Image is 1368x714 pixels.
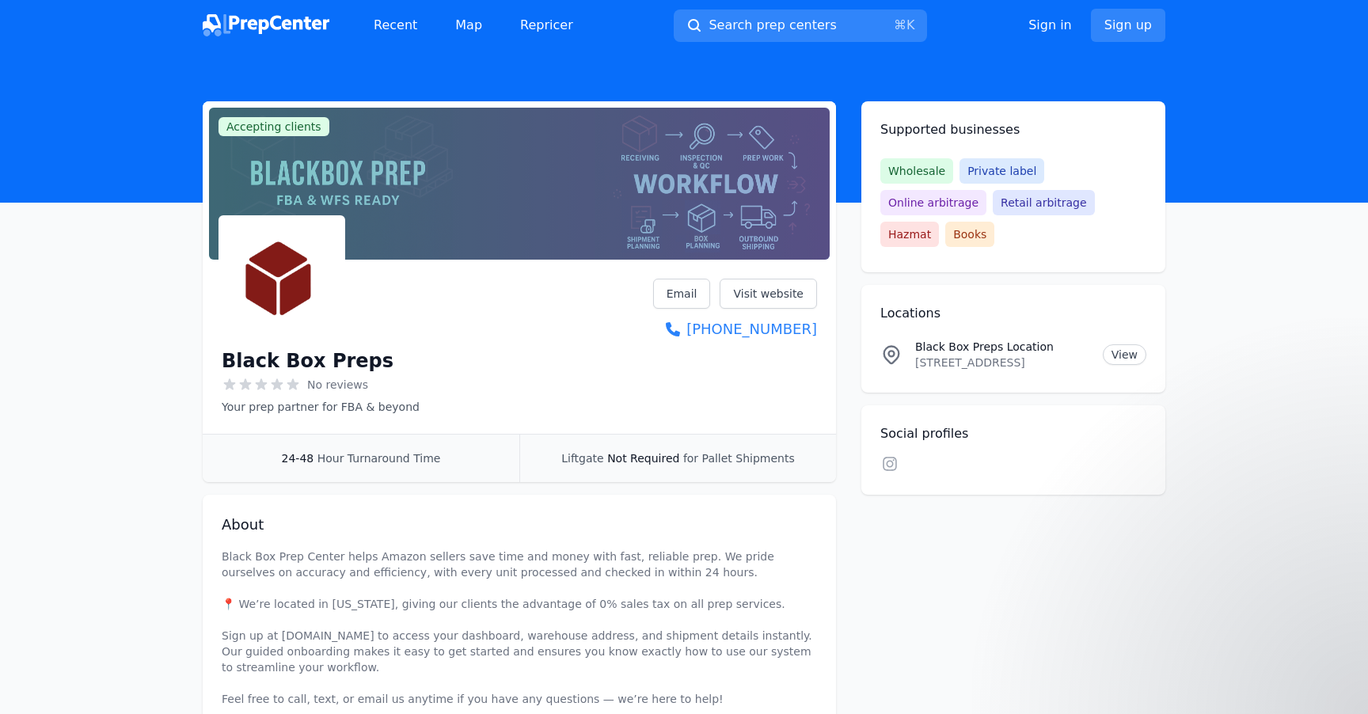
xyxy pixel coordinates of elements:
[317,452,441,465] span: Hour Turnaround Time
[561,452,603,465] span: Liftgate
[1091,9,1165,42] a: Sign up
[653,279,711,309] a: Email
[674,9,927,42] button: Search prep centers⌘K
[1103,344,1146,365] a: View
[720,279,817,309] a: Visit website
[218,117,329,136] span: Accepting clients
[915,355,1090,370] p: [STREET_ADDRESS]
[945,222,994,247] span: Books
[1028,16,1072,35] a: Sign in
[222,218,342,339] img: Black Box Preps
[880,424,1146,443] h2: Social profiles
[894,17,906,32] kbd: ⌘
[906,17,915,32] kbd: K
[607,452,679,465] span: Not Required
[915,339,1090,355] p: Black Box Preps Location
[653,318,817,340] a: [PHONE_NUMBER]
[222,348,393,374] h1: Black Box Preps
[443,9,495,41] a: Map
[282,452,314,465] span: 24-48
[880,304,1146,323] h2: Locations
[1311,657,1349,695] iframe: Intercom live chat
[507,9,586,41] a: Repricer
[993,190,1094,215] span: Retail arbitrage
[361,9,430,41] a: Recent
[683,452,795,465] span: for Pallet Shipments
[880,120,1146,139] h2: Supported businesses
[959,158,1044,184] span: Private label
[880,190,986,215] span: Online arbitrage
[307,377,368,393] span: No reviews
[709,16,836,35] span: Search prep centers
[222,549,817,707] p: Black Box Prep Center helps Amazon sellers save time and money with fast, reliable prep. We pride...
[880,222,939,247] span: Hazmat
[880,158,953,184] span: Wholesale
[222,514,817,536] h2: About
[203,14,329,36] img: PrepCenter
[222,399,420,415] p: Your prep partner for FBA & beyond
